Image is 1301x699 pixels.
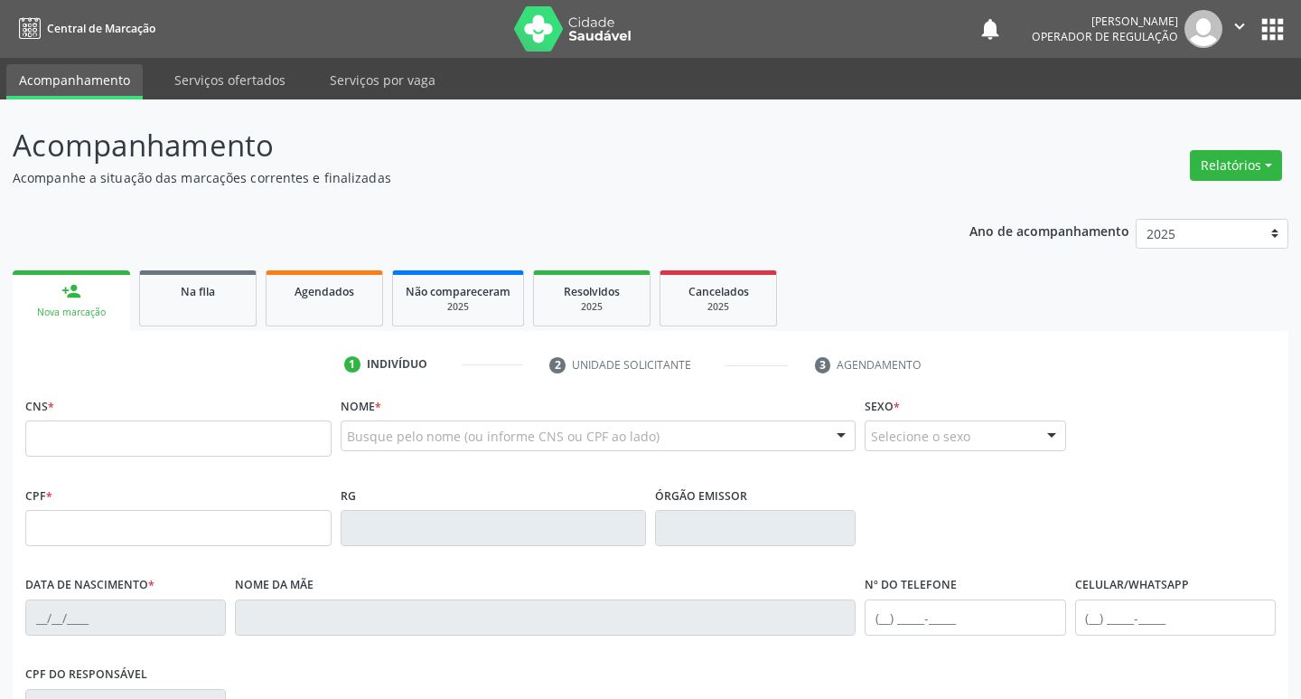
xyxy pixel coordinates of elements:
div: Nova marcação [25,306,117,319]
span: Busque pelo nome (ou informe CNS ou CPF ao lado) [347,427,660,446]
div: 2025 [673,300,763,314]
label: CPF [25,482,52,510]
button:  [1222,10,1257,48]
span: Agendados [295,284,354,299]
span: Operador de regulação [1032,29,1178,44]
input: (__) _____-_____ [1075,600,1276,636]
div: 2025 [406,300,510,314]
span: Não compareceram [406,284,510,299]
a: Serviços ofertados [162,64,298,96]
p: Ano de acompanhamento [969,219,1129,241]
label: Data de nascimento [25,571,154,600]
button: apps [1257,14,1288,45]
span: Central de Marcação [47,21,155,36]
label: Celular/WhatsApp [1075,571,1189,600]
label: Órgão emissor [655,482,747,510]
label: CPF do responsável [25,661,147,689]
button: notifications [978,16,1003,42]
label: Sexo [865,392,900,420]
a: Serviços por vaga [317,64,448,96]
span: Selecione o sexo [871,427,970,446]
div: person_add [61,281,81,301]
a: Central de Marcação [13,14,155,43]
div: Indivíduo [367,356,427,373]
a: Acompanhamento [6,64,143,99]
div: 1 [344,356,360,373]
img: img [1184,10,1222,48]
label: CNS [25,392,54,420]
label: Nº do Telefone [865,571,957,600]
p: Acompanhamento [13,123,905,168]
span: Cancelados [688,284,749,299]
input: __/__/____ [25,600,226,636]
button: Relatórios [1190,150,1282,181]
div: [PERSON_NAME] [1032,14,1178,29]
i:  [1230,16,1250,36]
label: Nome da mãe [235,571,314,600]
div: 2025 [547,300,637,314]
span: Na fila [181,284,215,299]
label: RG [341,482,356,510]
label: Nome [341,392,381,420]
span: Resolvidos [564,284,620,299]
p: Acompanhe a situação das marcações correntes e finalizadas [13,168,905,187]
input: (__) _____-_____ [865,600,1065,636]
